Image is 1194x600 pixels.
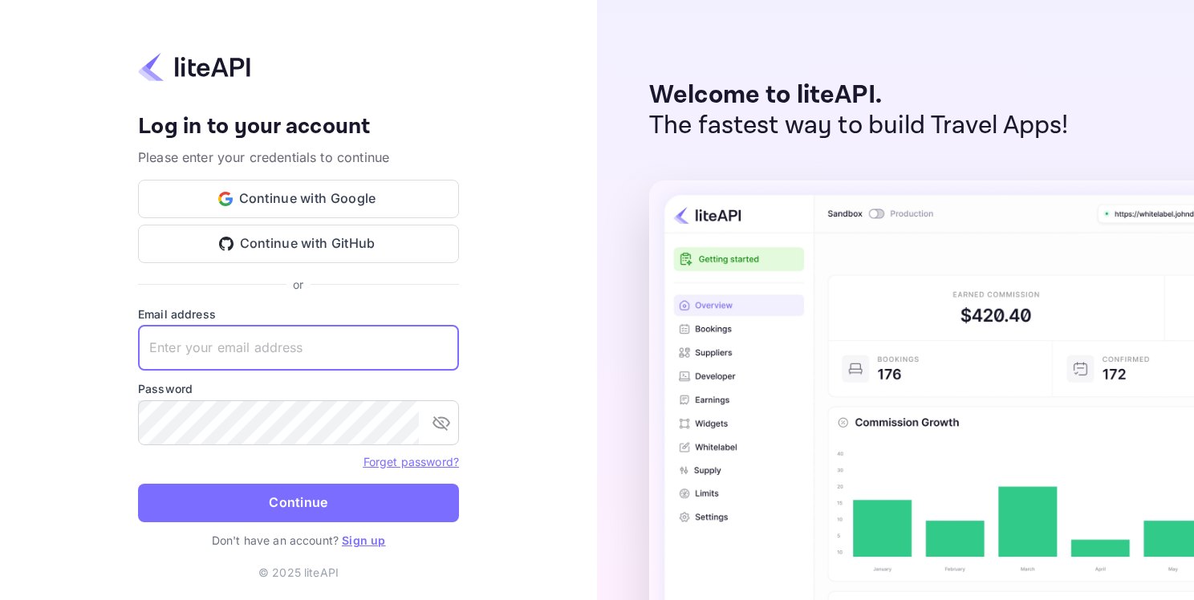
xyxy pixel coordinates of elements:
[138,180,459,218] button: Continue with Google
[649,80,1069,111] p: Welcome to liteAPI.
[138,306,459,322] label: Email address
[138,113,459,141] h4: Log in to your account
[138,225,459,263] button: Continue with GitHub
[293,276,303,293] p: or
[363,453,459,469] a: Forget password?
[138,532,459,549] p: Don't have an account?
[138,148,459,167] p: Please enter your credentials to continue
[342,533,385,547] a: Sign up
[363,455,459,468] a: Forget password?
[138,380,459,397] label: Password
[258,564,339,581] p: © 2025 liteAPI
[425,407,457,439] button: toggle password visibility
[138,51,250,83] img: liteapi
[138,326,459,371] input: Enter your email address
[649,111,1069,141] p: The fastest way to build Travel Apps!
[138,484,459,522] button: Continue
